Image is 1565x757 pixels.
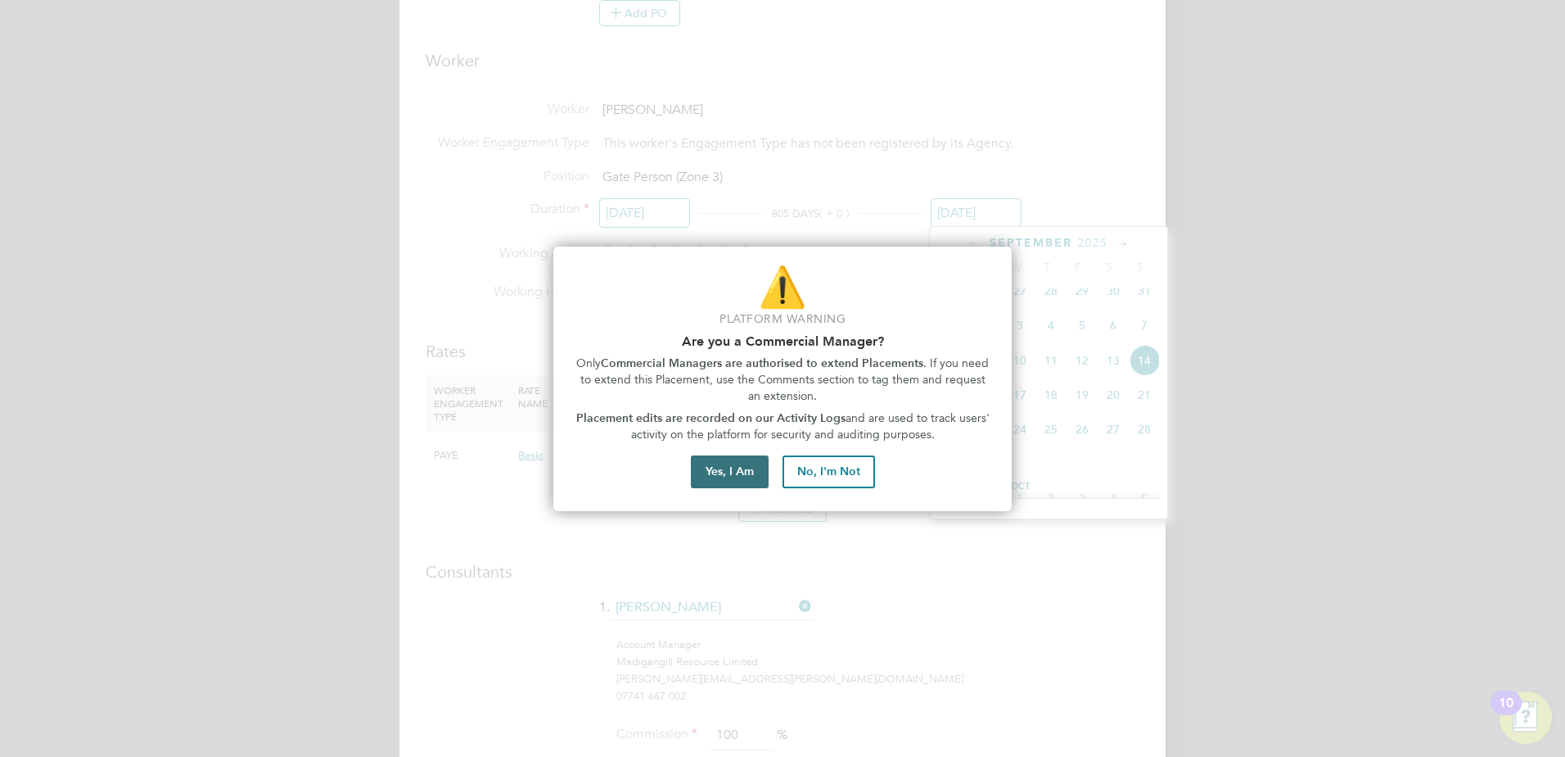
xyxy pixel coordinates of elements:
strong: Placement edits are recorded on our Activity Logs [576,411,846,425]
span: and are used to track users' activity on the platform for security and auditing purposes. [631,411,993,442]
span: Only [576,356,601,370]
p: Platform Warning [573,311,992,328]
h2: Are you a Commercial Manager? [573,333,992,349]
strong: Commercial Managers are authorised to extend Placements [601,356,923,370]
span: . If you need to extend this Placement, use the Comments section to tag them and request an exten... [580,356,993,402]
button: No, I'm Not [782,456,875,488]
p: ⚠️ [573,260,992,315]
div: Are you part of the Commercial Team? [553,247,1012,512]
button: Yes, I Am [691,456,769,488]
